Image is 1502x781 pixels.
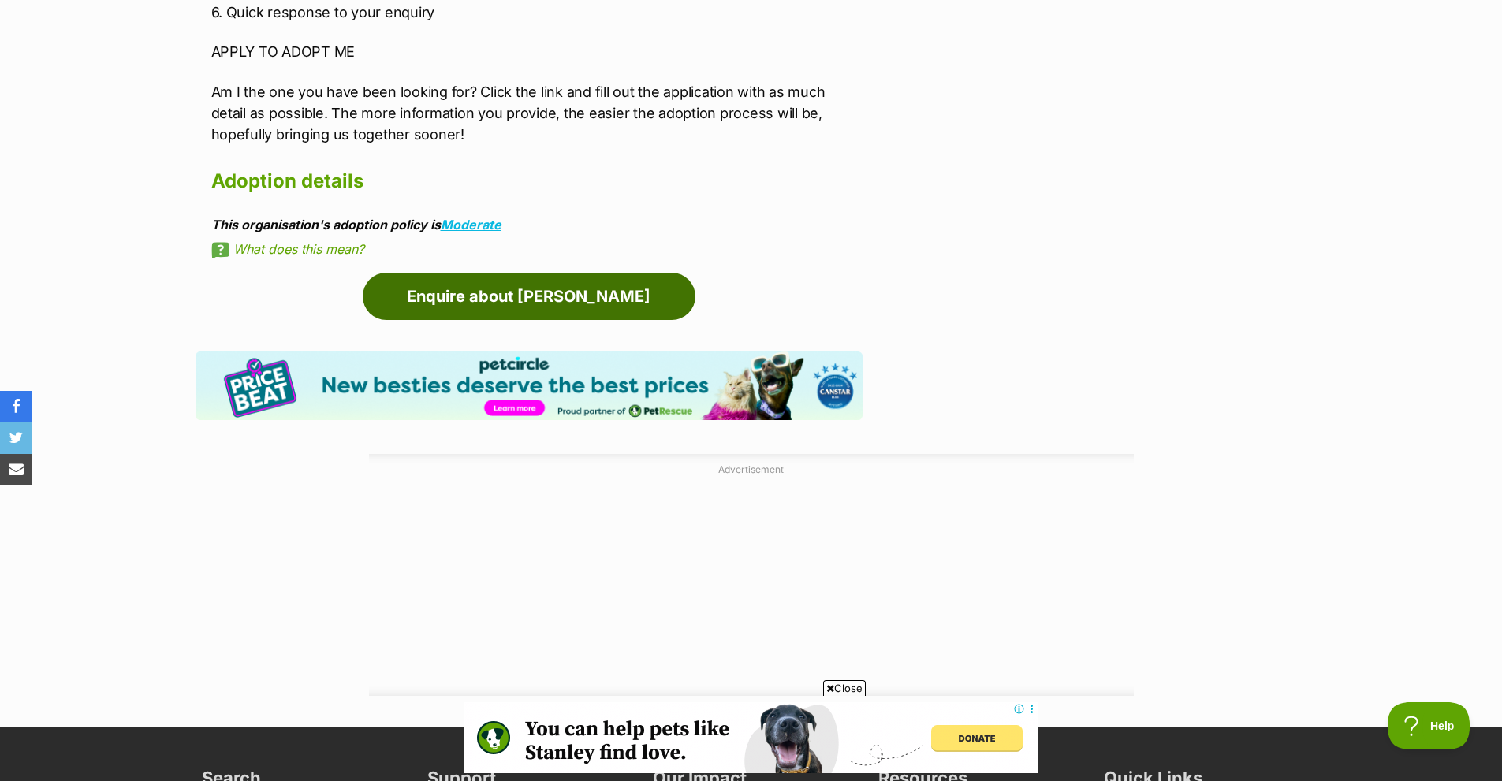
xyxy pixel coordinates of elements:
[211,242,863,256] a: What does this mean?
[441,217,501,232] a: Moderate
[369,454,1134,696] div: Advertisement
[823,680,866,696] span: Close
[211,41,863,62] p: APPLY TO ADOPT ME
[211,164,863,199] h2: Adoption details
[196,351,863,420] img: Pet Circle promo banner
[1388,702,1470,749] iframe: Help Scout Beacon - Open
[211,218,863,232] div: This organisation's adoption policy is
[369,483,1134,680] iframe: Advertisement
[363,273,695,320] a: Enquire about [PERSON_NAME]
[464,702,1038,773] iframe: Advertisement
[211,81,863,145] p: Am I the one you have been looking for? Click the link and fill out the application with as much ...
